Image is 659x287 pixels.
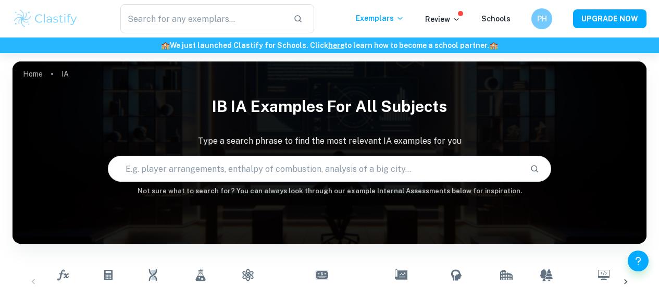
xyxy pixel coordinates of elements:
p: Review [425,14,461,25]
button: PH [531,8,552,29]
p: Type a search phrase to find the most relevant IA examples for you [13,135,646,147]
p: Exemplars [356,13,404,24]
button: Help and Feedback [628,251,649,271]
span: 🏫 [161,41,170,49]
input: Search for any exemplars... [120,4,285,33]
span: 🏫 [489,41,498,49]
h6: PH [536,13,548,24]
a: Schools [481,15,511,23]
a: Home [23,67,43,81]
h6: We just launched Clastify for Schools. Click to learn how to become a school partner. [2,40,657,51]
p: IA [61,68,69,80]
input: E.g. player arrangements, enthalpy of combustion, analysis of a big city... [108,154,522,183]
h6: Not sure what to search for? You can always look through our example Internal Assessments below f... [13,186,646,196]
button: UPGRADE NOW [573,9,646,28]
button: Search [526,160,543,178]
a: here [328,41,344,49]
img: Clastify logo [13,8,79,29]
h1: IB IA examples for all subjects [13,91,646,122]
